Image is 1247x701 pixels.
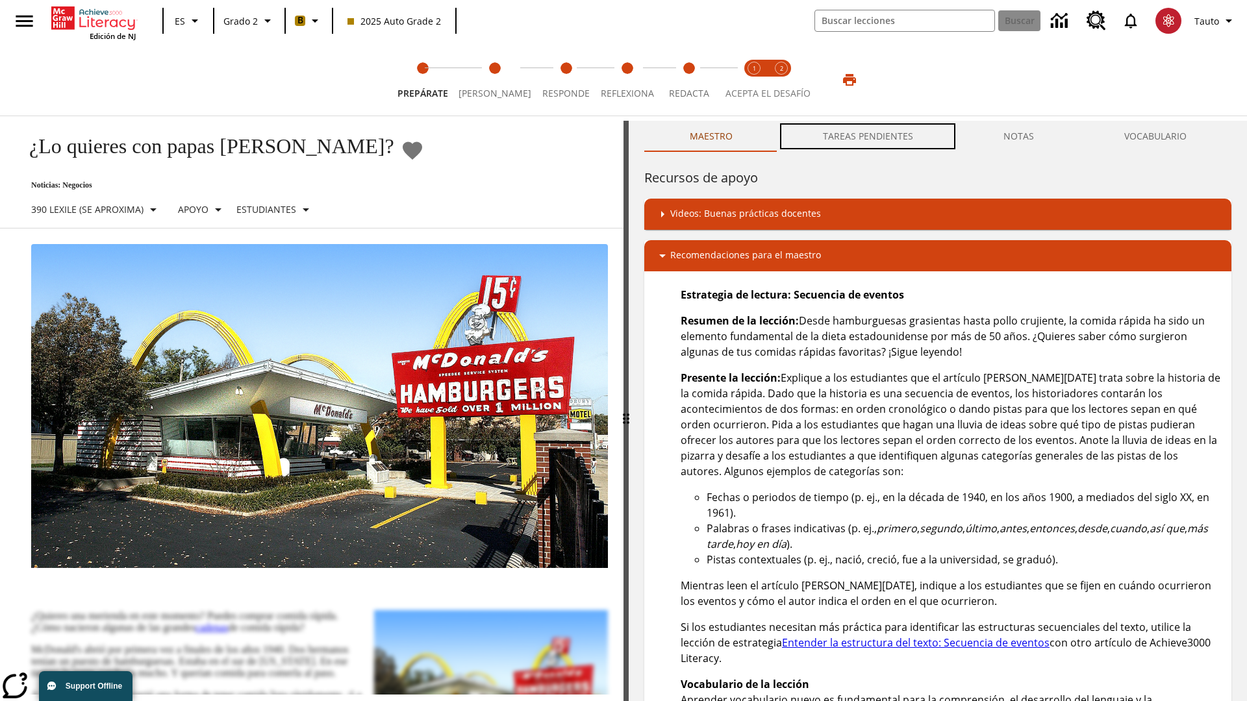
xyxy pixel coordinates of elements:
[66,682,122,691] span: Support Offline
[175,14,185,28] span: ES
[654,44,724,116] button: Redacta step 5 of 5
[218,9,281,32] button: Grado: Grado 2, Elige un grado
[753,64,756,73] text: 1
[681,370,1221,479] p: Explique a los estudiantes que el artículo [PERSON_NAME][DATE] trata sobre la historia de la comi...
[782,635,1050,650] a: Entender la estructura del texto: Secuencia de eventos
[920,521,963,535] em: segundo
[397,87,448,99] span: Prepárate
[681,371,781,385] strong: Presente la lección:
[829,68,870,92] button: Imprimir
[1155,8,1181,34] img: avatar image
[780,64,783,73] text: 2
[601,87,654,99] span: Reflexiona
[623,121,629,701] div: Pulsa la tecla de intro o la barra espaciadora y luego presiona las flechas de derecha e izquierd...
[31,203,144,216] p: 390 Lexile (Se aproxima)
[223,14,258,28] span: Grado 2
[762,44,800,116] button: Acepta el desafío contesta step 2 of 2
[669,87,709,99] span: Redacta
[16,180,424,190] p: Noticias: Negocios
[958,121,1079,152] button: NOTAS
[297,12,303,29] span: B
[542,87,590,99] span: Responde
[1079,121,1231,152] button: VOCABULARIO
[387,44,459,116] button: Prepárate step 1 of 5
[1079,3,1114,38] a: Centro de recursos, Se abrirá en una pestaña nueva.
[644,167,1231,188] h6: Recursos de apoyo
[1194,14,1219,28] span: Tauto
[644,240,1231,271] div: Recomendaciones para el maestro
[681,313,1221,360] p: Desde hamburguesas grasientas hasta pollo crujiente, la comida rápida ha sido un elemento fundame...
[347,14,441,28] span: 2025 Auto Grade 2
[90,31,136,41] span: Edición de NJ
[1150,521,1185,535] em: así que
[531,44,601,116] button: Responde step 3 of 5
[736,537,787,551] em: hoy en día
[236,203,296,216] p: Estudiantes
[231,198,319,221] button: Seleccionar estudiante
[5,2,44,40] button: Abrir el menú lateral
[707,521,1221,552] li: Palabras o frases indicativas (p. ej., , , , , , , , , , ).
[707,552,1221,567] li: Pistas contextuales (p. ej., nació, creció, fue a la universidad, se graduó).
[401,139,424,162] button: Añadir a mis Favoritas - ¿Lo quieres con papas fritas?
[39,671,132,701] button: Support Offline
[735,44,773,116] button: Acepta el desafío lee step 1 of 2
[815,10,994,31] input: Buscar campo
[681,619,1221,666] p: Si los estudiantes necesitan más práctica para identificar las estructuras secuenciales del texto...
[725,87,811,99] span: ACEPTA EL DESAFÍO
[644,121,1231,152] div: Instructional Panel Tabs
[1043,3,1079,39] a: Centro de información
[1077,521,1107,535] em: desde
[1148,4,1189,38] button: Escoja un nuevo avatar
[681,288,904,302] strong: Estrategia de lectura: Secuencia de eventos
[459,87,531,99] span: [PERSON_NAME]
[178,203,208,216] p: Apoyo
[681,314,799,328] strong: Resumen de la lección:
[629,121,1247,701] div: activity
[777,121,958,152] button: TAREAS PENDIENTES
[448,44,542,116] button: Lee step 2 of 5
[644,199,1231,230] div: Videos: Buenas prácticas docentes
[1189,9,1242,32] button: Perfil/Configuración
[670,206,821,222] p: Videos: Buenas prácticas docentes
[681,578,1221,609] p: Mientras leen el artículo [PERSON_NAME][DATE], indique a los estudiantes que se fijen en cuándo o...
[644,121,777,152] button: Maestro
[1110,521,1147,535] em: cuando
[590,44,664,116] button: Reflexiona step 4 of 5
[173,198,231,221] button: Tipo de apoyo, Apoyo
[16,134,394,158] h1: ¿Lo quieres con papas [PERSON_NAME]?
[707,489,1221,521] li: Fechas o periodos de tiempo (p. ej., en la década de 1940, en los años 1900, a mediados del siglo...
[1029,521,1075,535] em: entonces
[670,248,821,264] p: Recomendaciones para el maestro
[26,198,166,221] button: Seleccione Lexile, 390 Lexile (Se aproxima)
[290,9,328,32] button: Boost El color de la clase es anaranjado claro. Cambiar el color de la clase.
[1114,4,1148,38] a: Notificaciones
[168,9,209,32] button: Lenguaje: ES, Selecciona un idioma
[31,244,608,569] img: Uno de los primeros locales de McDonald's, con el icónico letrero rojo y los arcos amarillos.
[681,677,809,691] strong: Vocabulario de la lección
[51,4,136,41] div: Portada
[965,521,997,535] em: último
[1000,521,1027,535] em: antes
[877,521,917,535] em: primero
